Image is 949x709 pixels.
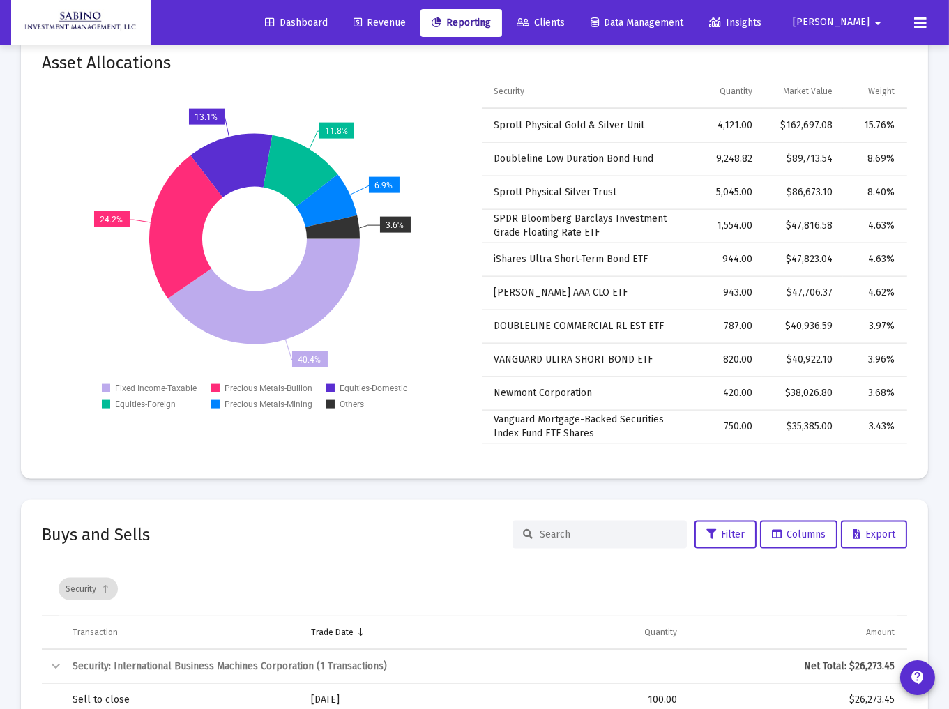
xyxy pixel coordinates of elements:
button: Filter [694,521,757,549]
td: $89,713.54 [762,142,843,176]
a: Reporting [420,9,502,37]
div: Amount [866,627,895,638]
td: Sprott Physical Gold & Silver Unit [482,109,693,142]
td: VANGUARD ULTRA SHORT BOND ETF [482,343,693,376]
div: Quantity [645,627,678,638]
td: $40,936.59 [762,310,843,343]
a: Data Management [579,9,694,37]
td: $47,823.04 [762,243,843,276]
span: [PERSON_NAME] [793,17,870,29]
td: Column Security [482,75,693,109]
div: Trade Date [311,627,354,638]
td: Column Amount [688,616,908,650]
div: 8.69% [853,152,895,166]
span: Reporting [432,17,491,29]
a: Clients [506,9,576,37]
td: $38,026.80 [762,376,843,410]
td: $35,385.00 [762,410,843,443]
img: Dashboard [22,9,140,37]
td: $40,922.10 [762,343,843,376]
td: 4,121.00 [692,109,761,142]
div: 4.63% [853,219,895,233]
a: Dashboard [254,9,339,37]
td: $162,697.08 [762,109,843,142]
td: Column Quantity [692,75,761,109]
td: $86,673.10 [762,176,843,209]
td: 944.00 [692,243,761,276]
td: 750.00 [692,410,761,443]
span: Export [853,528,895,540]
span: Revenue [354,17,406,29]
td: 820.00 [692,343,761,376]
a: Revenue [342,9,417,37]
text: Precious Metals-Mining [225,399,312,409]
span: Data Management [591,17,683,29]
span: Columns [772,528,826,540]
td: Sprott Physical Silver Trust [482,176,693,209]
h2: Buys and Sells [42,524,150,546]
input: Search [540,528,676,540]
button: [PERSON_NAME] [776,8,903,36]
mat-card-title: Asset Allocations [42,56,171,70]
span: Dashboard [265,17,328,29]
td: Vanguard Mortgage-Backed Securities Index Fund ETF Shares [482,410,693,443]
td: Column Weight [843,75,908,109]
text: Equities-Foreign [115,399,176,409]
td: 420.00 [692,376,761,410]
text: Fixed Income-Taxable [115,383,197,393]
text: Precious Metals-Bullion [225,383,312,393]
a: Insights [698,9,773,37]
div: 4.62% [853,286,895,300]
td: Column Transaction [63,616,301,650]
text: 11.8% [325,126,348,136]
td: 1,554.00 [692,209,761,243]
td: Column Trade Date [301,616,506,650]
div: 15.76% [853,119,895,132]
td: 787.00 [692,310,761,343]
div: 3.68% [853,386,895,400]
td: 943.00 [692,276,761,310]
td: Column Market Value [762,75,843,109]
td: iShares Ultra Short-Term Bond ETF [482,243,693,276]
text: 3.6% [386,220,404,230]
div: 3.97% [853,319,895,333]
span: Clients [517,17,565,29]
text: 24.2% [100,215,123,224]
div: Weight [868,86,895,97]
td: Column Quantity [506,616,687,650]
div: 3.43% [853,420,895,434]
div: Security [59,578,118,600]
div: Data grid toolbar [59,563,897,616]
div: 8.40% [853,185,895,199]
text: Others [340,399,364,409]
td: $47,706.37 [762,276,843,310]
td: Collapse [42,650,63,683]
span: Filter [706,528,745,540]
button: Export [841,521,907,549]
td: Security: International Business Machines Corporation (1 Transactions) [63,650,688,683]
td: $47,816.58 [762,209,843,243]
div: Quantity [720,86,752,97]
td: Doubleline Low Duration Bond Fund [482,142,693,176]
td: 5,045.00 [692,176,761,209]
td: 9,248.82 [692,142,761,176]
td: Newmont Corporation [482,376,693,410]
mat-icon: contact_support [909,669,926,686]
span: Insights [709,17,761,29]
mat-icon: arrow_drop_down [870,9,886,37]
div: 4.63% [853,252,895,266]
text: 6.9% [374,181,393,190]
text: 13.1% [195,112,218,122]
div: Data grid [482,75,908,444]
div: Transaction [73,627,118,638]
button: Columns [760,521,837,549]
div: Security [494,86,525,97]
div: 3.96% [853,353,895,367]
div: Net Total: $26,273.45 [697,660,895,673]
text: 40.4% [298,355,321,365]
td: SPDR Bloomberg Barclays Investment Grade Floating Rate ETF [482,209,693,243]
text: Equities-Domestic [340,383,407,393]
div: Market Value [784,86,833,97]
td: [PERSON_NAME] AAA CLO ETF [482,276,693,310]
div: $26,273.45 [697,693,895,707]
